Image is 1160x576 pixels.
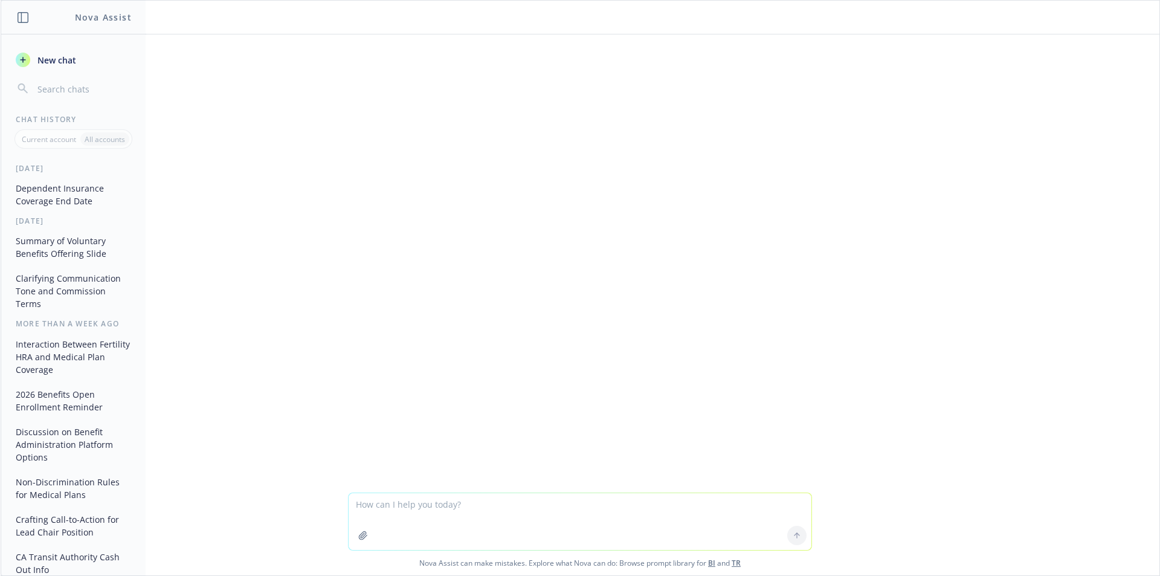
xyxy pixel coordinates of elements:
a: BI [708,558,715,568]
button: Clarifying Communication Tone and Commission Terms [11,268,136,314]
button: New chat [11,49,136,71]
input: Search chats [35,80,131,97]
button: Interaction Between Fertility HRA and Medical Plan Coverage [11,334,136,380]
a: TR [732,558,741,568]
h1: Nova Assist [75,11,132,24]
span: New chat [35,54,76,66]
button: 2026 Benefits Open Enrollment Reminder [11,384,136,417]
button: Summary of Voluntary Benefits Offering Slide [11,231,136,264]
button: Dependent Insurance Coverage End Date [11,178,136,211]
button: Crafting Call-to-Action for Lead Chair Position [11,510,136,542]
button: Non-Discrimination Rules for Medical Plans [11,472,136,505]
span: Nova Assist can make mistakes. Explore what Nova can do: Browse prompt library for and [5,551,1155,575]
div: More than a week ago [1,319,146,329]
div: [DATE] [1,216,146,226]
button: Discussion on Benefit Administration Platform Options [11,422,136,467]
div: [DATE] [1,163,146,173]
div: Chat History [1,114,146,125]
p: Current account [22,134,76,144]
p: All accounts [85,134,125,144]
